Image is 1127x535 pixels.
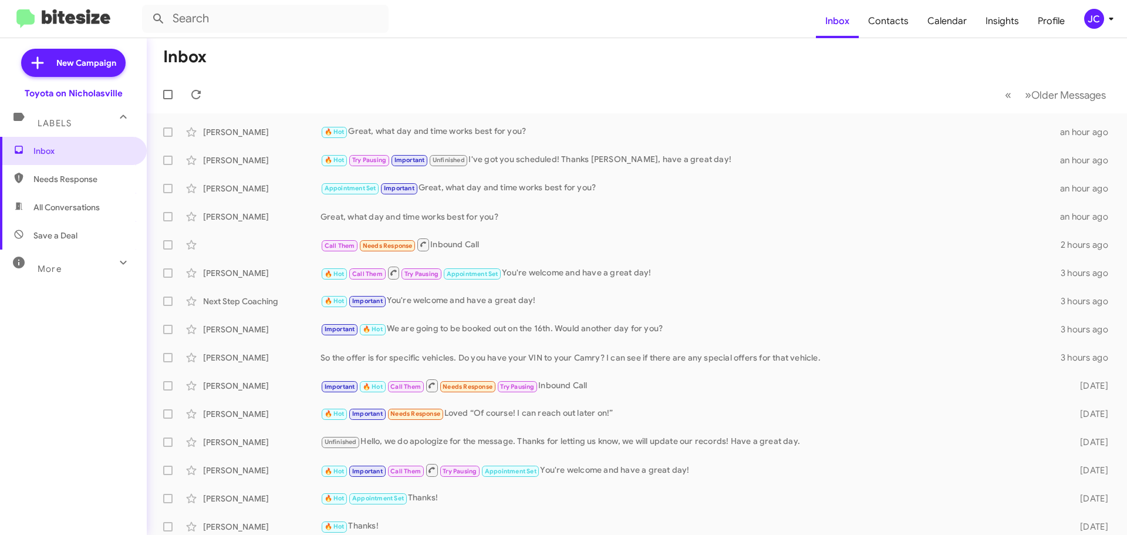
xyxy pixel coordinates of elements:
div: You're welcome and have a great day! [320,463,1061,477]
div: an hour ago [1060,211,1118,223]
a: New Campaign [21,49,126,77]
span: 🔥 Hot [325,156,345,164]
input: Search [142,5,389,33]
a: Inbox [816,4,859,38]
div: Hello, we do apologize for the message. Thanks for letting us know, we will update our records! H... [320,435,1061,449]
div: I've got you scheduled! Thanks [PERSON_NAME], have a great day! [320,153,1060,167]
span: Appointment Set [325,184,376,192]
button: JC [1074,9,1114,29]
div: Great, what day and time works best for you? [320,211,1060,223]
span: 🔥 Hot [325,467,345,475]
span: Try Pausing [404,270,438,278]
span: Call Them [390,467,421,475]
div: Inbound Call [320,237,1061,252]
div: [PERSON_NAME] [203,183,320,194]
a: Profile [1028,4,1074,38]
div: [DATE] [1061,493,1118,504]
div: [DATE] [1061,380,1118,392]
div: [DATE] [1061,408,1118,420]
span: Needs Response [390,410,440,418]
span: 🔥 Hot [363,383,383,391]
span: 🔥 Hot [325,410,345,418]
div: So the offer is for specific vehicles. Do you have your VIN to your Camry? I can see if there are... [320,352,1061,364]
div: Inbound Call [320,378,1061,393]
div: [PERSON_NAME] [203,352,320,364]
span: Appointment Set [447,270,498,278]
div: an hour ago [1060,183,1118,194]
span: Important [352,467,383,475]
span: Call Them [325,242,355,250]
div: [PERSON_NAME] [203,126,320,138]
div: Great, what day and time works best for you? [320,181,1060,195]
span: Important [394,156,425,164]
nav: Page navigation example [998,83,1113,107]
span: Call Them [390,383,421,391]
div: Great, what day and time works best for you? [320,125,1060,139]
span: 🔥 Hot [325,297,345,305]
span: » [1025,88,1031,102]
div: [DATE] [1061,521,1118,533]
div: [PERSON_NAME] [203,211,320,223]
span: 🔥 Hot [325,523,345,530]
span: Needs Response [33,173,133,185]
span: Unfinished [433,156,465,164]
span: 🔥 Hot [325,128,345,136]
div: [PERSON_NAME] [203,408,320,420]
span: « [1005,88,1011,102]
div: [PERSON_NAME] [203,324,320,335]
span: Important [352,410,383,418]
button: Previous [998,83,1018,107]
span: Important [352,297,383,305]
span: Insights [976,4,1028,38]
h1: Inbox [163,48,207,66]
a: Contacts [859,4,918,38]
div: [PERSON_NAME] [203,493,320,504]
span: Appointment Set [352,494,404,502]
span: Needs Response [363,242,413,250]
button: Next [1018,83,1113,107]
div: 3 hours ago [1061,352,1118,364]
div: 3 hours ago [1061,324,1118,335]
span: Important [384,184,414,192]
span: Call Them [352,270,383,278]
span: Inbox [33,145,133,157]
span: New Campaign [56,57,116,69]
div: JC [1084,9,1104,29]
div: Next Step Coaching [203,295,320,307]
span: All Conversations [33,201,100,213]
div: [PERSON_NAME] [203,380,320,392]
div: [PERSON_NAME] [203,521,320,533]
span: Important [325,383,355,391]
div: You're welcome and have a great day! [320,294,1061,308]
span: Appointment Set [485,467,536,475]
div: an hour ago [1060,154,1118,166]
span: Needs Response [443,383,492,391]
div: Loved “Of course! I can reach out later on!” [320,407,1061,420]
div: 2 hours ago [1061,239,1118,251]
div: 3 hours ago [1061,295,1118,307]
div: an hour ago [1060,126,1118,138]
div: We are going to be booked out on the 16th. Would another day for you? [320,322,1061,336]
span: Labels [38,118,72,129]
div: You're welcome and have a great day! [320,265,1061,280]
span: Try Pausing [352,156,386,164]
span: Unfinished [325,438,357,446]
div: [DATE] [1061,436,1118,448]
div: 3 hours ago [1061,267,1118,279]
div: [PERSON_NAME] [203,436,320,448]
span: 🔥 Hot [363,325,383,333]
a: Calendar [918,4,976,38]
div: [PERSON_NAME] [203,465,320,476]
span: Save a Deal [33,230,77,241]
div: Toyota on Nicholasville [25,88,123,99]
span: Older Messages [1031,89,1106,102]
span: 🔥 Hot [325,270,345,278]
div: Thanks! [320,492,1061,505]
div: [PERSON_NAME] [203,154,320,166]
div: [PERSON_NAME] [203,267,320,279]
span: Try Pausing [443,467,477,475]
